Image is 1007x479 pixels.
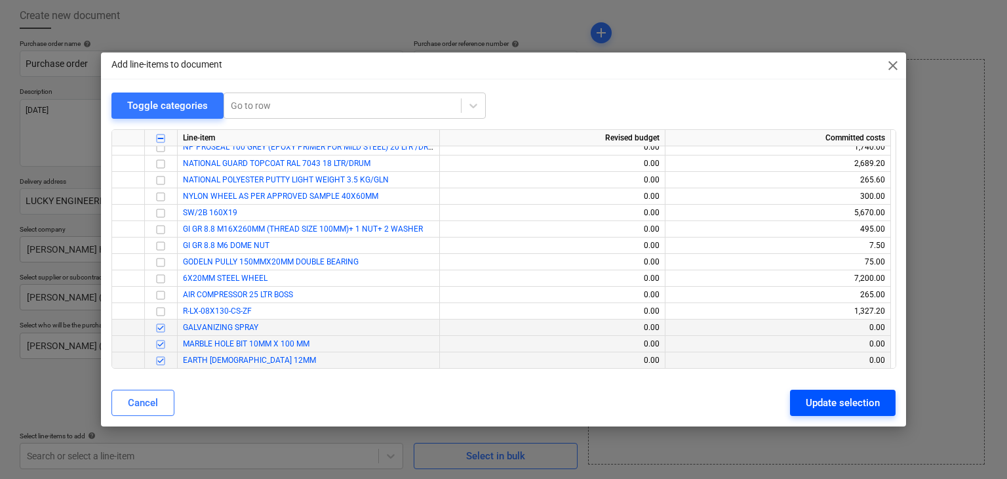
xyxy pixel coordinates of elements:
div: 0.00 [445,270,660,287]
div: 0.00 [671,352,885,369]
div: 7,200.00 [671,270,885,287]
div: Update selection [806,394,880,411]
a: NP PROSEAL 100 GREY (EPOXY PRIMER FOR MILD STEEL) 20 LTR /DRUM [183,142,440,152]
div: 0.00 [671,336,885,352]
button: Toggle categories [111,93,224,119]
div: 265.60 [671,172,885,188]
a: R-LX-08X130-CS-ZF [183,306,252,316]
div: 0.00 [445,287,660,303]
div: 7.50 [671,238,885,254]
a: EARTH [DEMOGRAPHIC_DATA] 12MM [183,356,316,365]
div: 2,689.20 [671,156,885,172]
div: 0.00 [445,238,660,254]
div: 5,670.00 [671,205,885,221]
p: Add line-items to document [111,58,222,72]
iframe: Chat Widget [941,416,1007,479]
a: GODELN PULLY 150MMX20MM DOUBLE BEARING [183,257,359,266]
div: Revised budget [440,130,665,146]
a: GALVANIZING SPRAY [183,323,258,332]
div: 0.00 [445,221,660,238]
div: 300.00 [671,188,885,205]
div: 0.00 [445,172,660,188]
a: GI GR 8.8 M6 DOME NUT [183,241,269,250]
div: 265.00 [671,287,885,303]
a: 6X20MM STEEL WHEEL [183,274,267,283]
div: 0.00 [445,254,660,270]
div: 0.00 [445,139,660,156]
div: 1,740.00 [671,139,885,156]
a: NATIONAL GUARD TOPCOAT RAL 7043 18 LTR/DRUM [183,159,370,168]
div: 0.00 [445,303,660,320]
div: Committed costs [665,130,891,146]
button: Cancel [111,390,174,416]
div: 0.00 [445,352,660,369]
div: 1,327.20 [671,303,885,320]
a: MARBLE HOLE BIT 10MM X 100 MM [183,339,309,348]
div: 0.00 [445,336,660,352]
div: 0.00 [445,156,660,172]
a: SW/2B 160X19 [183,208,237,217]
div: Line-item [178,130,440,146]
div: 0.00 [445,320,660,336]
span: EARTH MALE 12MM [183,356,316,365]
a: AIR COMPRESSOR 25 LTR BOSS [183,290,293,299]
div: Toggle categories [127,97,208,114]
div: 0.00 [671,320,885,336]
a: GI GR 8.8 M16X260MM (THREAD SIZE 100MM)+ 1 NUT+ 2 WASHER [183,224,423,234]
div: 0.00 [445,188,660,205]
a: NATIONAL POLYESTER PUTTY LIGHT WEIGHT 3.5 KG/GLN [183,175,389,184]
div: Cancel [128,394,158,411]
button: Update selection [790,390,896,416]
a: NYLON WHEEL AS PER APPROVED SAMPLE 40X60MM [183,192,378,201]
div: 75.00 [671,254,885,270]
span: close [885,58,901,73]
div: 0.00 [445,205,660,221]
div: 495.00 [671,221,885,238]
